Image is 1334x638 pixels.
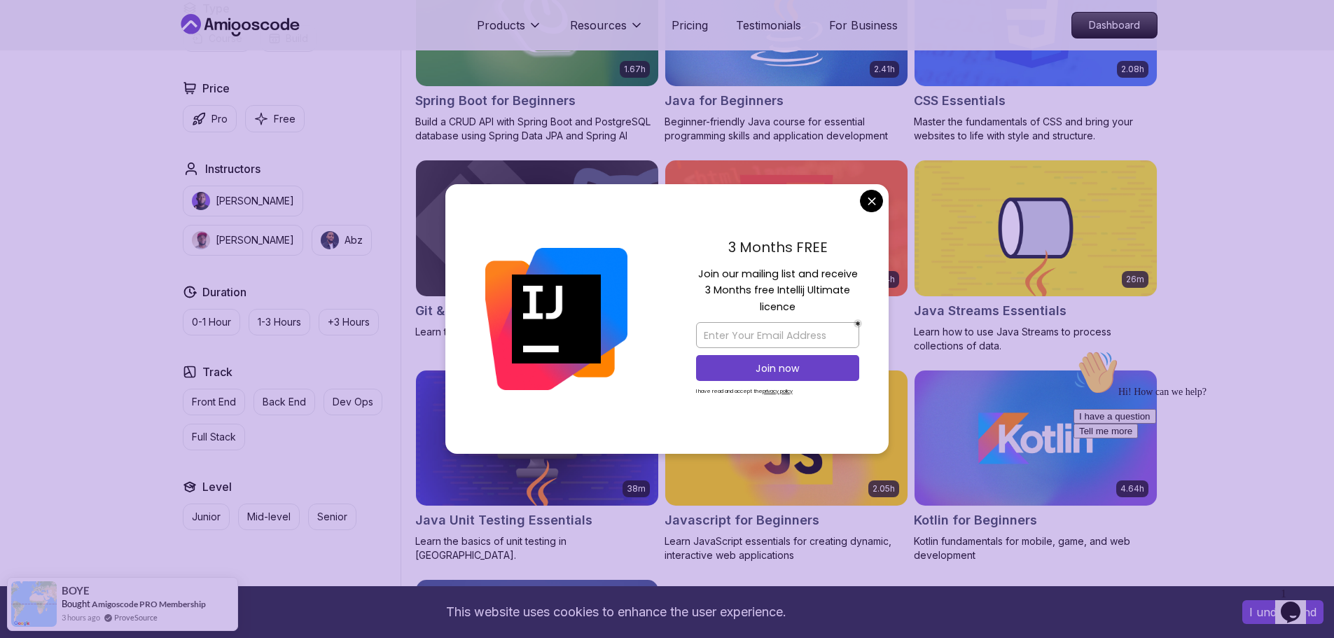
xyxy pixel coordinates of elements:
p: Full Stack [192,430,236,444]
img: Git & GitHub Fundamentals card [416,160,658,296]
img: instructor img [321,231,339,249]
h2: Javascript for Beginners [665,511,819,530]
a: Java Unit Testing Essentials card38mJava Unit Testing EssentialsLearn the basics of unit testing ... [415,370,659,563]
p: Pro [211,112,228,126]
img: HTML Essentials card [665,160,908,296]
p: Abz [345,233,363,247]
h2: Duration [202,284,246,300]
a: Testimonials [736,17,801,34]
button: Dev Ops [324,389,382,415]
p: 1-3 Hours [258,315,301,329]
button: +3 Hours [319,309,379,335]
button: Products [477,17,542,45]
h2: Price [202,80,230,97]
p: 26m [1126,274,1144,285]
p: Back End [263,395,306,409]
p: [PERSON_NAME] [216,233,294,247]
p: Free [274,112,296,126]
a: For Business [829,17,898,34]
span: 3 hours ago [62,611,100,623]
h2: Instructors [205,160,260,177]
button: Tell me more [6,79,70,94]
img: Java Streams Essentials card [915,160,1157,296]
button: Back End [253,389,315,415]
h2: Java Streams Essentials [914,301,1066,321]
p: +3 Hours [328,315,370,329]
p: 2.05h [873,483,895,494]
p: Learn the basics of unit testing in [GEOGRAPHIC_DATA]. [415,534,659,562]
div: This website uses cookies to enhance the user experience. [11,597,1221,627]
p: Build a CRUD API with Spring Boot and PostgreSQL database using Spring Data JPA and Spring AI [415,115,659,143]
button: instructor imgAbz [312,225,372,256]
button: Front End [183,389,245,415]
iframe: chat widget [1068,345,1320,575]
div: 👋Hi! How can we help?I have a questionTell me more [6,6,258,94]
p: Dev Ops [333,395,373,409]
button: Junior [183,504,230,530]
p: 0-1 Hour [192,315,231,329]
p: 2.41h [874,64,895,75]
button: Mid-level [238,504,300,530]
iframe: chat widget [1275,582,1320,624]
a: Pricing [672,17,708,34]
a: HTML Essentials card1.84hHTML EssentialsMaster the Fundamentals of HTML for Web Development! [665,160,908,353]
p: [PERSON_NAME] [216,194,294,208]
img: provesource social proof notification image [11,581,57,627]
button: Full Stack [183,424,245,450]
a: Git & GitHub Fundamentals cardGit & GitHub FundamentalsLearn the fundamentals of Git and GitHub. [415,160,659,339]
p: Resources [570,17,627,34]
p: Kotlin fundamentals for mobile, game, and web development [914,534,1158,562]
p: Learn how to use Java Streams to process collections of data. [914,325,1158,353]
button: instructor img[PERSON_NAME] [183,186,303,216]
h2: Spring Boot for Beginners [415,91,576,111]
a: Kotlin for Beginners card4.64hKotlin for BeginnersKotlin fundamentals for mobile, game, and web d... [914,370,1158,563]
a: Java Streams Essentials card26mJava Streams EssentialsLearn how to use Java Streams to process co... [914,160,1158,353]
p: Beginner-friendly Java course for essential programming skills and application development [665,115,908,143]
p: Master the fundamentals of CSS and bring your websites to life with style and structure. [914,115,1158,143]
h2: Java for Beginners [665,91,784,111]
h2: Java Unit Testing Essentials [415,511,592,530]
span: Hi! How can we help? [6,42,139,53]
p: Front End [192,395,236,409]
img: Kotlin for Beginners card [915,370,1157,506]
h2: Kotlin for Beginners [914,511,1037,530]
p: Learn JavaScript essentials for creating dynamic, interactive web applications [665,534,908,562]
button: Free [245,105,305,132]
img: instructor img [192,192,210,210]
button: 1-3 Hours [249,309,310,335]
p: 2.08h [1121,64,1144,75]
p: Senior [317,510,347,524]
p: Mid-level [247,510,291,524]
button: instructor img[PERSON_NAME] [183,225,303,256]
button: Pro [183,105,237,132]
p: 38m [627,483,646,494]
img: :wave: [6,6,50,50]
img: Java Unit Testing Essentials card [416,370,658,506]
h2: Level [202,478,232,495]
p: Products [477,17,525,34]
span: Bought [62,598,90,609]
span: BOYE [62,585,90,597]
p: 1.67h [624,64,646,75]
a: Amigoscode PRO Membership [92,599,206,609]
p: Dashboard [1072,13,1157,38]
button: Resources [570,17,644,45]
button: Senior [308,504,356,530]
h2: CSS Essentials [914,91,1006,111]
p: Learn the fundamentals of Git and GitHub. [415,325,659,339]
p: Junior [192,510,221,524]
img: instructor img [192,231,210,249]
button: I have a question [6,64,88,79]
button: Accept cookies [1242,600,1323,624]
button: 0-1 Hour [183,309,240,335]
a: ProveSource [114,611,158,623]
a: Javascript for Beginners card2.05hJavascript for BeginnersLearn JavaScript essentials for creatin... [665,370,908,563]
a: Dashboard [1071,12,1158,39]
h2: Track [202,363,232,380]
h2: Git & GitHub Fundamentals [415,301,581,321]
